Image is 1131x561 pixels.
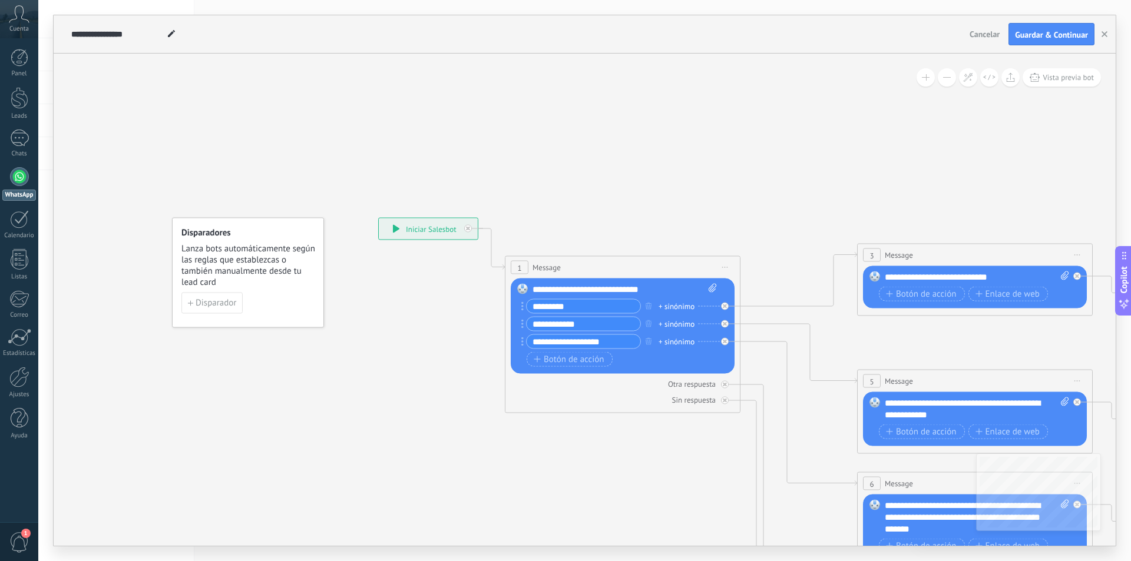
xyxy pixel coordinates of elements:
[2,150,37,158] div: Chats
[2,70,37,78] div: Panel
[659,318,695,330] div: + sinónimo
[2,391,37,399] div: Ajustes
[869,479,874,489] span: 6
[9,25,29,33] span: Cuenta
[1118,266,1130,293] span: Copilot
[668,379,716,389] div: Otra respuesta
[659,300,695,312] div: + sinónimo
[534,354,604,364] span: Botón de acción
[517,263,521,273] span: 1
[181,243,316,288] span: Lanza bots automáticamente según las reglas que establezcas o también manualmente desde tu lead card
[879,287,965,301] button: Botón de acción
[379,218,478,240] div: Iniciar Salesbot
[2,350,37,357] div: Estadísticas
[965,25,1004,43] button: Cancelar
[527,352,613,367] button: Botón de acción
[968,424,1048,439] button: Enlace de web
[2,273,37,281] div: Listas
[869,250,874,260] span: 3
[879,424,965,439] button: Botón de acción
[2,112,37,120] div: Leads
[885,478,913,489] span: Message
[975,541,1040,550] span: Enlace de web
[879,539,965,553] button: Botón de acción
[672,395,716,405] div: Sin respuesta
[975,289,1040,298] span: Enlace de web
[2,432,37,440] div: Ayuda
[886,541,957,550] span: Botón de acción
[975,427,1040,436] span: Enlace de web
[885,250,913,261] span: Message
[196,299,236,307] span: Disparador
[1023,68,1101,87] button: Vista previa bot
[181,227,316,238] h4: Disparadores
[968,287,1048,301] button: Enlace de web
[2,190,36,201] div: WhatsApp
[181,293,243,314] button: Disparador
[1043,72,1094,82] span: Vista previa bot
[1015,31,1088,39] span: Guardar & Continuar
[21,529,31,538] span: 1
[659,336,695,347] div: + sinónimo
[885,376,913,387] span: Message
[869,376,874,386] span: 5
[2,232,37,240] div: Calendario
[968,539,1048,553] button: Enlace de web
[1008,23,1094,45] button: Guardar & Continuar
[533,262,561,273] span: Message
[886,427,957,436] span: Botón de acción
[2,311,37,319] div: Correo
[970,29,1000,39] span: Cancelar
[886,289,957,298] span: Botón de acción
